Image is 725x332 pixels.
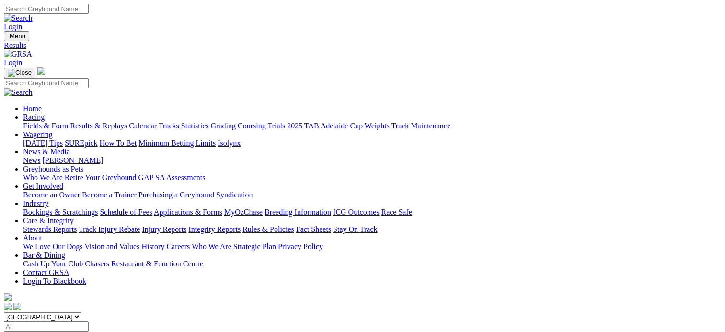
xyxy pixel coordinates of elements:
input: Search [4,78,89,88]
a: About [23,234,42,242]
a: News [23,156,40,164]
a: ICG Outcomes [333,208,379,216]
a: Trials [267,122,285,130]
a: [PERSON_NAME] [42,156,103,164]
a: Vision and Values [84,242,139,251]
div: About [23,242,721,251]
a: News & Media [23,148,70,156]
a: Wagering [23,130,53,138]
a: We Love Our Dogs [23,242,82,251]
a: Contact GRSA [23,268,69,276]
div: Get Involved [23,191,721,199]
a: Breeding Information [265,208,331,216]
a: Cash Up Your Club [23,260,83,268]
a: Purchasing a Greyhound [138,191,214,199]
a: Greyhounds as Pets [23,165,83,173]
img: Search [4,88,33,97]
a: Get Involved [23,182,63,190]
a: Bar & Dining [23,251,65,259]
input: Select date [4,321,89,332]
a: Fields & Form [23,122,68,130]
img: Close [8,69,32,77]
input: Search [4,4,89,14]
div: Greyhounds as Pets [23,173,721,182]
a: Isolynx [218,139,241,147]
span: Menu [10,33,25,40]
a: History [141,242,164,251]
img: logo-grsa-white.png [37,67,45,75]
a: Syndication [216,191,253,199]
div: Wagering [23,139,721,148]
div: Care & Integrity [23,225,721,234]
a: Grading [211,122,236,130]
a: Track Maintenance [391,122,450,130]
a: Login [4,58,22,67]
a: Results [4,41,721,50]
a: Privacy Policy [278,242,323,251]
a: Login [4,23,22,31]
a: Track Injury Rebate [79,225,140,233]
a: How To Bet [100,139,137,147]
button: Toggle navigation [4,68,35,78]
a: Results & Replays [70,122,127,130]
a: Stewards Reports [23,225,77,233]
div: Industry [23,208,721,217]
a: Become a Trainer [82,191,137,199]
a: Strategic Plan [233,242,276,251]
button: Toggle navigation [4,31,29,41]
a: Chasers Restaurant & Function Centre [85,260,203,268]
a: Who We Are [192,242,231,251]
img: logo-grsa-white.png [4,293,12,301]
a: Calendar [129,122,157,130]
img: twitter.svg [13,303,21,310]
a: Schedule of Fees [100,208,152,216]
a: Rules & Policies [242,225,294,233]
a: Fact Sheets [296,225,331,233]
a: Retire Your Greyhound [65,173,137,182]
div: Bar & Dining [23,260,721,268]
a: [DATE] Tips [23,139,63,147]
a: Minimum Betting Limits [138,139,216,147]
a: Race Safe [381,208,412,216]
img: GRSA [4,50,32,58]
a: Statistics [181,122,209,130]
a: Racing [23,113,45,121]
a: Weights [365,122,390,130]
a: Care & Integrity [23,217,74,225]
a: GAP SA Assessments [138,173,206,182]
a: Login To Blackbook [23,277,86,285]
a: Who We Are [23,173,63,182]
a: Integrity Reports [188,225,241,233]
a: Tracks [159,122,179,130]
a: Bookings & Scratchings [23,208,98,216]
a: 2025 TAB Adelaide Cup [287,122,363,130]
div: Racing [23,122,721,130]
div: News & Media [23,156,721,165]
a: Injury Reports [142,225,186,233]
a: Industry [23,199,48,207]
img: Search [4,14,33,23]
a: Home [23,104,42,113]
img: facebook.svg [4,303,12,310]
a: Careers [166,242,190,251]
a: Coursing [238,122,266,130]
a: Applications & Forms [154,208,222,216]
a: Become an Owner [23,191,80,199]
a: SUREpick [65,139,97,147]
a: MyOzChase [224,208,263,216]
a: Stay On Track [333,225,377,233]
